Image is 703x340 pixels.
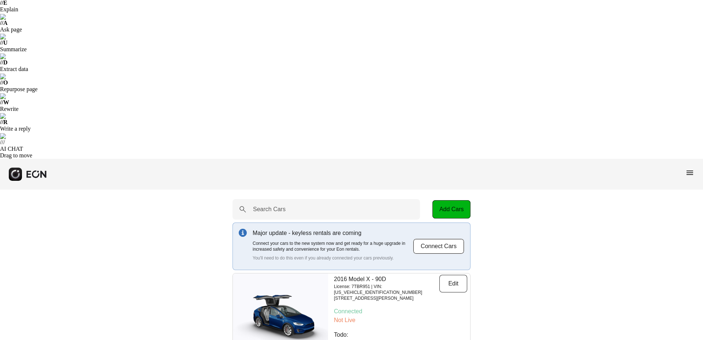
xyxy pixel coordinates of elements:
[432,200,470,218] button: Add Cars
[253,255,413,261] p: You'll need to do this even if you already connected your cars previously.
[439,275,467,292] button: Edit
[413,239,464,254] button: Connect Cars
[253,240,413,252] p: Connect your cars to the new system now and get ready for a huge upgrade in increased safety and ...
[685,168,694,177] span: menu
[253,205,286,214] label: Search Cars
[239,229,247,237] img: info
[334,316,467,325] p: Not Live
[334,295,439,301] p: [STREET_ADDRESS][PERSON_NAME]
[334,284,439,295] p: License: 7TBR951 | VIN: [US_VEHICLE_IDENTIFICATION_NUMBER]
[253,229,413,238] p: Major update - keyless rentals are coming
[334,307,467,316] p: Connected
[334,275,439,284] p: 2016 Model X - 90D
[334,330,467,339] p: Todo:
